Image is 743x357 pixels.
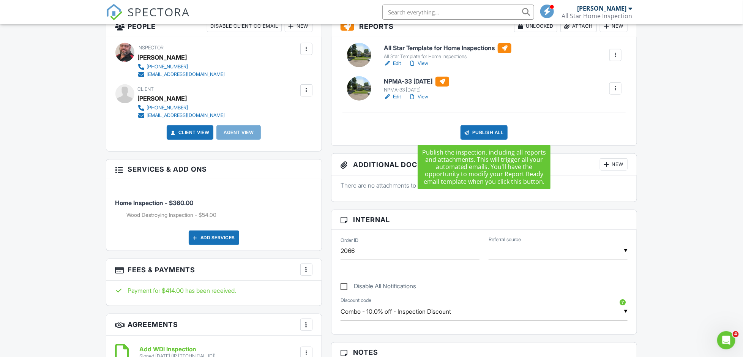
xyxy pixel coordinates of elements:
[147,105,188,111] div: [PHONE_NUMBER]
[138,104,225,112] a: [PHONE_NUMBER]
[189,231,239,245] div: Add Services
[577,5,627,12] div: [PERSON_NAME]
[106,314,322,336] h3: Agreements
[115,286,312,295] div: Payment for $414.00 has been received.
[331,154,637,175] h3: Additional Documents
[106,10,190,26] a: SPECTORA
[138,71,225,78] a: [EMAIL_ADDRESS][DOMAIN_NAME]
[384,43,511,60] a: All Star Template for Home Inspections All Star Template for Home Inspections
[341,181,628,190] p: There are no attachments to this inspection.
[128,4,190,20] span: SPECTORA
[409,93,428,101] a: View
[514,20,557,32] div: Unlocked
[169,129,210,136] a: Client View
[138,86,154,92] span: Client
[106,259,322,281] h3: Fees & Payments
[138,63,225,71] a: [PHONE_NUMBER]
[384,60,401,67] a: Edit
[600,20,628,32] div: New
[138,112,225,119] a: [EMAIL_ADDRESS][DOMAIN_NAME]
[384,77,449,87] h6: NPMA-33 [DATE]
[106,4,123,21] img: The Best Home Inspection Software - Spectora
[461,125,508,140] div: Publish All
[717,331,735,349] iframe: Intercom live chat
[147,64,188,70] div: [PHONE_NUMBER]
[147,112,225,118] div: [EMAIL_ADDRESS][DOMAIN_NAME]
[382,5,534,20] input: Search everything...
[207,20,282,32] div: Disable Client CC Email
[331,210,637,230] h3: Internal
[138,45,164,51] span: Inspector
[285,20,312,32] div: New
[409,60,428,67] a: View
[106,160,322,179] h3: Services & Add ons
[140,346,216,353] h6: Add WDI Inspection
[341,283,416,292] label: Disable All Notifications
[115,185,312,224] li: Service: Home Inspection
[384,54,511,60] div: All Star Template for Home Inspections
[560,20,597,32] div: Attach
[115,199,194,207] span: Home Inspection - $360.00
[489,236,521,243] label: Referral source
[106,16,322,37] h3: People
[384,77,449,93] a: NPMA-33 [DATE] NPMA-33 [DATE]
[138,93,187,104] div: [PERSON_NAME]
[147,71,225,77] div: [EMAIL_ADDRESS][DOMAIN_NAME]
[138,52,187,63] div: [PERSON_NAME]
[600,158,628,171] div: New
[384,43,511,53] h6: All Star Template for Home Inspections
[562,12,633,20] div: All Star Home Inspection
[341,237,358,244] label: Order ID
[384,87,449,93] div: NPMA-33 [DATE]
[127,211,312,219] li: Add on: Wood Destroying Inspection
[384,93,401,101] a: Edit
[331,16,637,37] h3: Reports
[733,331,739,337] span: 4
[341,297,371,304] label: Discount code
